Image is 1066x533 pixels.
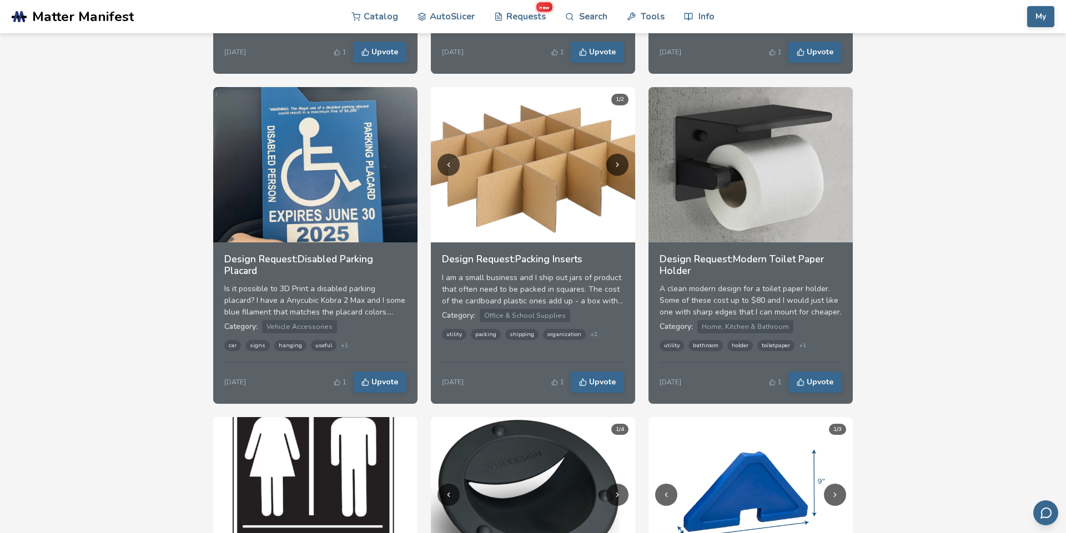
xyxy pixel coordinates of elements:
[213,87,418,242] img: Disabled Parking Placard
[727,340,753,351] span: holder
[1027,6,1054,27] button: My
[660,48,681,56] div: [DATE]
[660,253,842,276] h3: Design Request: Modern Toilet Paper Holder
[648,87,853,242] img: Modern Toilet Paper Holder
[788,42,842,63] button: Upvote
[660,253,842,282] a: Design Request:Modern Toilet Paper Holder
[560,48,564,56] span: 1
[589,378,616,387] span: Upvote
[311,340,336,351] span: useful
[829,424,846,435] div: 1 / 3
[697,320,793,333] span: Home, Kitchen & Bathroom
[32,9,134,24] span: Matter Manifest
[788,372,842,393] button: Upvote
[543,329,586,340] span: organization
[807,48,833,57] span: Upvote
[442,310,475,321] span: Category:
[442,272,624,307] div: I am a small business and I ship out jars of product that often need to be packed in squares. The...
[526,231,531,236] button: Go to image 1
[442,253,624,265] h3: Design Request: Packing Inserts
[778,378,782,386] span: 1
[606,484,628,506] button: Next image
[590,331,597,338] span: + 2
[353,42,406,63] button: Upvote
[343,378,346,386] span: 1
[660,340,684,351] span: utility
[660,321,693,332] span: Category:
[442,378,464,386] div: [DATE]
[224,340,241,351] span: car
[824,484,846,506] button: Next image
[560,378,564,386] span: 1
[353,372,406,393] button: Upvote
[757,340,795,351] span: toiletpaper
[442,329,466,340] span: utility
[471,329,501,340] span: packing
[224,321,258,332] span: Category:
[688,340,723,351] span: bathroom
[224,48,246,56] div: [DATE]
[611,424,628,435] div: 1 / 4
[262,320,337,333] span: Vehicle Accessories
[589,48,616,57] span: Upvote
[224,378,246,386] div: [DATE]
[807,378,833,387] span: Upvote
[611,94,628,105] div: 1 / 2
[535,231,540,236] button: Go to image 2
[660,378,681,386] div: [DATE]
[431,87,635,242] img: Packing Inserts
[571,372,624,393] button: Upvote
[274,340,306,351] span: hanging
[480,309,570,322] span: Office & School Supplies
[442,48,464,56] div: [DATE]
[438,484,460,506] button: Previous image
[655,484,677,506] button: Previous image
[224,253,406,282] a: Design Request:Disabled Parking Placard
[606,154,628,176] button: Next image
[224,253,406,276] h3: Design Request: Disabled Parking Placard
[505,329,539,340] span: shipping
[371,48,398,57] span: Upvote
[371,378,398,387] span: Upvote
[799,342,806,349] span: + 1
[438,154,460,176] button: Previous image
[341,342,348,349] span: + 1
[343,48,346,56] span: 1
[660,283,842,318] div: A clean modern design for a toilet paper holder. Some of these cost up to $80 and I would just li...
[778,48,782,56] span: 1
[536,2,552,12] span: new
[245,340,270,351] span: signs
[442,253,624,271] a: Design Request:Packing Inserts
[1033,500,1058,525] button: Send feedback via email
[571,42,624,63] button: Upvote
[224,283,406,318] div: Is it possible to 3D Print a disabled parking placard? I have a Anycubic Kobra 2 Max and I some b...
